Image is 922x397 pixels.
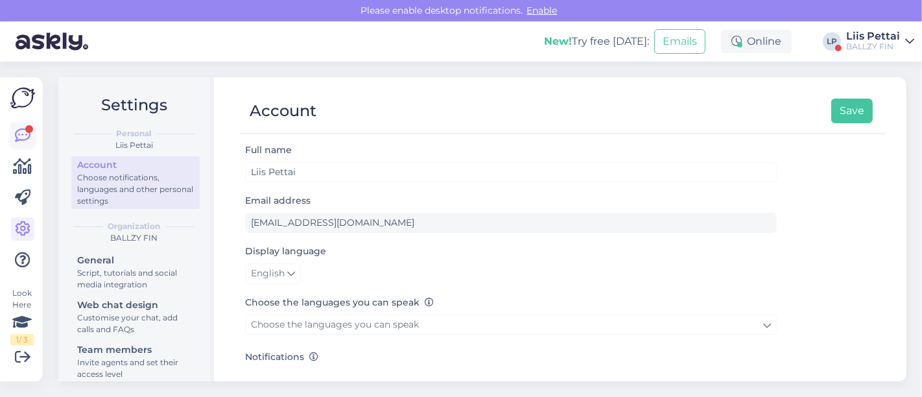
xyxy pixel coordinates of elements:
[77,312,194,335] div: Customise your chat, add calls and FAQs
[77,172,194,207] div: Choose notifications, languages and other personal settings
[10,287,34,346] div: Look Here
[251,319,419,330] span: Choose the languages you can speak
[77,357,194,380] div: Invite agents and set their access level
[245,194,311,208] label: Email address
[71,156,200,209] a: AccountChoose notifications, languages and other personal settings
[77,158,194,172] div: Account
[69,139,200,151] div: Liis Pettai
[77,298,194,312] div: Web chat design
[71,341,200,382] a: Team membersInvite agents and set their access level
[245,245,326,258] label: Display language
[831,99,873,123] button: Save
[71,252,200,293] a: GeneralScript, tutorials and social media integration
[846,31,900,42] div: Liis Pettai
[544,35,572,47] b: New!
[69,93,200,117] h2: Settings
[250,99,316,123] div: Account
[846,31,914,52] a: Liis PettaiBALLZY FIN
[77,343,194,357] div: Team members
[108,221,161,232] b: Organization
[71,296,200,337] a: Web chat designCustomise your chat, add calls and FAQs
[69,232,200,244] div: BALLZY FIN
[245,350,318,364] label: Notifications
[245,213,777,233] input: Enter email
[117,128,152,139] b: Personal
[721,30,792,53] div: Online
[654,29,705,54] button: Emails
[245,296,434,309] label: Choose the languages you can speak
[280,369,486,390] label: Get email when customer starts a chat
[10,334,34,346] div: 1 / 3
[245,263,301,284] a: English
[523,5,561,16] span: Enable
[10,88,35,108] img: Askly Logo
[823,32,841,51] div: LP
[544,34,649,49] div: Try free [DATE]:
[251,267,285,281] span: English
[245,162,777,182] input: Enter name
[846,42,900,52] div: BALLZY FIN
[77,254,194,267] div: General
[245,143,292,157] label: Full name
[77,267,194,291] div: Script, tutorials and social media integration
[245,315,777,335] a: Choose the languages you can speak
